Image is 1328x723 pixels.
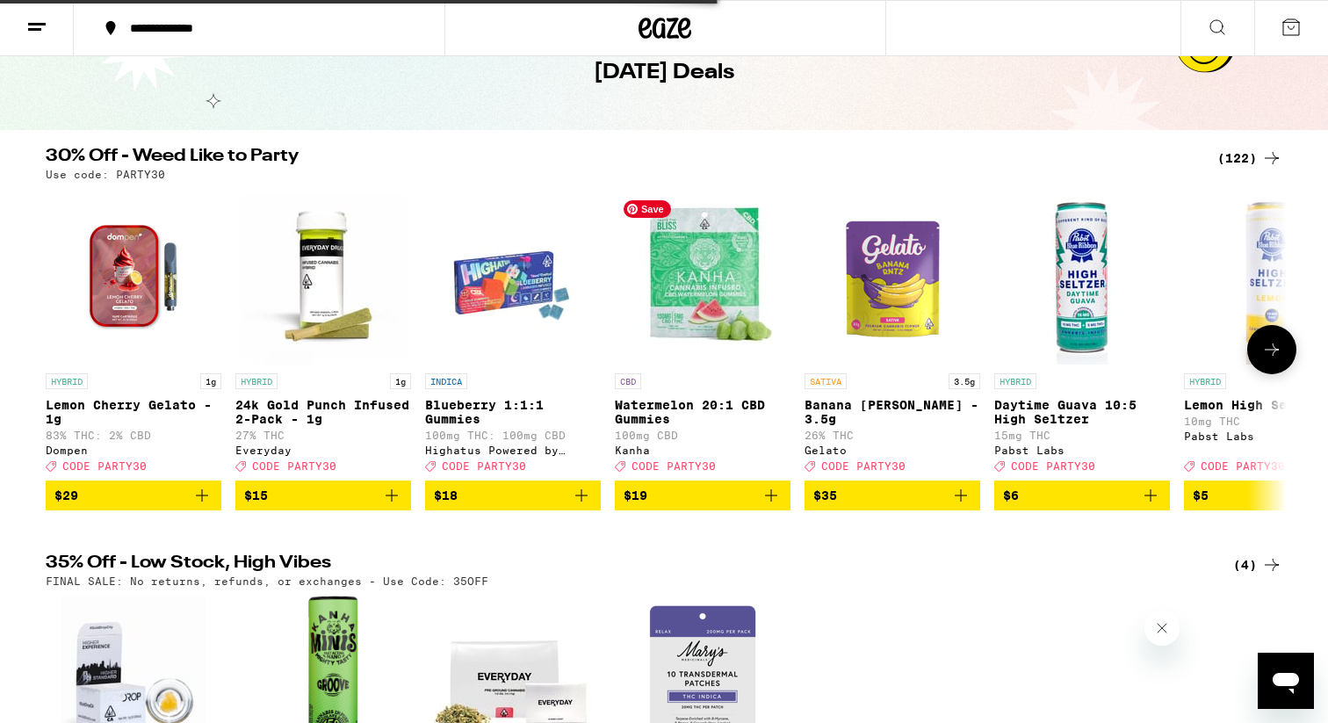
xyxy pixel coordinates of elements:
[434,488,458,502] span: $18
[813,488,837,502] span: $35
[994,189,1170,365] img: Pabst Labs - Daytime Guava 10:5 High Seltzer
[994,373,1036,389] p: HYBRID
[390,373,411,389] p: 1g
[1258,653,1314,709] iframe: Button to launch messaging window
[442,460,526,472] span: CODE PARTY30
[46,189,221,365] img: Dompen - Lemon Cherry Gelato - 1g
[949,373,980,389] p: 3.5g
[1217,148,1282,169] a: (122)
[615,445,790,456] div: Kanha
[994,189,1170,481] a: Open page for Daytime Guava 10:5 High Seltzer from Pabst Labs
[235,189,411,365] img: Everyday - 24k Gold Punch Infused 2-Pack - 1g
[594,58,734,88] h1: [DATE] Deals
[235,430,411,441] p: 27% THC
[200,373,221,389] p: 1g
[805,430,980,441] p: 26% THC
[46,373,88,389] p: HYBRID
[805,189,980,481] a: Open page for Banana Runtz - 3.5g from Gelato
[632,460,716,472] span: CODE PARTY30
[235,445,411,456] div: Everyday
[1233,554,1282,575] a: (4)
[1144,611,1180,646] iframe: Close message
[425,373,467,389] p: INDICA
[11,12,126,26] span: Hi. Need any help?
[1003,488,1019,502] span: $6
[615,373,641,389] p: CBD
[994,398,1170,426] p: Daytime Guava 10:5 High Seltzer
[46,148,1196,169] h2: 30% Off - Weed Like to Party
[805,445,980,456] div: Gelato
[805,373,847,389] p: SATIVA
[62,460,147,472] span: CODE PARTY30
[235,373,278,389] p: HYBRID
[235,398,411,426] p: 24k Gold Punch Infused 2-Pack - 1g
[425,481,601,510] button: Add to bag
[235,481,411,510] button: Add to bag
[1184,373,1226,389] p: HYBRID
[805,481,980,510] button: Add to bag
[46,481,221,510] button: Add to bag
[1011,460,1095,472] span: CODE PARTY30
[425,398,601,426] p: Blueberry 1:1:1 Gummies
[805,398,980,426] p: Banana [PERSON_NAME] - 3.5g
[624,488,647,502] span: $19
[244,488,268,502] span: $15
[425,189,601,365] img: Highatus Powered by Cannabiotix - Blueberry 1:1:1 Gummies
[615,398,790,426] p: Watermelon 20:1 CBD Gummies
[46,430,221,441] p: 83% THC: 2% CBD
[615,481,790,510] button: Add to bag
[46,398,221,426] p: Lemon Cherry Gelato - 1g
[994,445,1170,456] div: Pabst Labs
[46,169,165,180] p: Use code: PARTY30
[624,200,671,218] span: Save
[821,460,906,472] span: CODE PARTY30
[615,189,790,365] img: Kanha - Watermelon 20:1 CBD Gummies
[54,488,78,502] span: $29
[994,481,1170,510] button: Add to bag
[46,554,1196,575] h2: 35% Off - Low Stock, High Vibes
[46,575,488,587] p: FINAL SALE: No returns, refunds, or exchanges - Use Code: 35OFF
[252,460,336,472] span: CODE PARTY30
[805,189,980,365] img: Gelato - Banana Runtz - 3.5g
[46,445,221,456] div: Dompen
[1201,460,1285,472] span: CODE PARTY30
[425,430,601,441] p: 100mg THC: 100mg CBD
[425,445,601,456] div: Highatus Powered by Cannabiotix
[46,189,221,481] a: Open page for Lemon Cherry Gelato - 1g from Dompen
[235,189,411,481] a: Open page for 24k Gold Punch Infused 2-Pack - 1g from Everyday
[615,189,790,481] a: Open page for Watermelon 20:1 CBD Gummies from Kanha
[994,430,1170,441] p: 15mg THC
[615,430,790,441] p: 100mg CBD
[425,189,601,481] a: Open page for Blueberry 1:1:1 Gummies from Highatus Powered by Cannabiotix
[1193,488,1209,502] span: $5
